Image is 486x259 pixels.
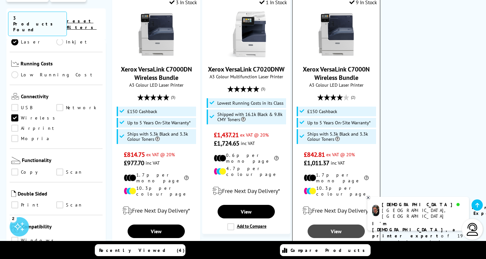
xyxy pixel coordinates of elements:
[11,93,19,100] img: Connectivity
[312,53,360,60] a: Xerox VersaLink C7000N Wireless Bundle
[217,101,283,106] span: Lowest Running Costs in its Class
[11,125,57,132] a: Airprint
[296,82,377,88] span: A3 Colour LED Laser Printer
[303,65,370,82] a: Xerox VersaLink C7000N Wireless Bundle
[56,38,101,45] a: Inkjet
[307,109,337,114] span: £150 Cashback
[304,185,369,197] li: 10.3p per colour page
[11,135,56,142] a: Mopria
[11,71,101,78] a: Low Running Cost
[307,120,371,125] span: Up to 5 Years On-Site Warranty*
[11,104,56,111] a: USB
[331,160,345,166] span: inc VAT
[382,202,464,207] div: [DEMOGRAPHIC_DATA]
[11,168,56,176] a: Copy
[56,168,101,176] a: Scan
[11,60,19,67] img: Running Costs
[241,140,255,146] span: inc VAT
[227,223,266,230] label: Add to Compare
[124,172,189,184] li: 1.7p per mono page
[304,172,369,184] li: 1.7p per mono page
[372,221,457,239] b: I'm [DEMOGRAPHIC_DATA], a printer expert
[121,65,192,82] a: Xerox VersaLink C7000DN Wireless Bundle
[208,65,284,73] a: Xerox VersaLink C7020DNW
[261,83,265,95] span: (3)
[291,247,368,253] span: Compare Products
[146,160,160,166] span: inc VAT
[127,120,191,125] span: Up to 5 Years On-Site Warranty*
[466,223,479,236] img: user-headset-light.svg
[372,205,379,216] img: chris-livechat.png
[124,185,189,197] li: 10.3p per colour page
[382,207,464,219] div: [GEOGRAPHIC_DATA], [GEOGRAPHIC_DATA]
[214,166,279,177] li: 4.7p per colour page
[22,223,101,234] span: Compatibility
[214,131,239,139] span: £1,437.21
[222,10,270,59] img: Xerox VersaLink C7020DNW
[116,82,197,88] span: A3 Colour LED Laser Printer
[127,109,157,114] span: £150 Cashback
[308,225,365,238] a: View
[127,131,194,142] span: Ships with 5.3k Black and 3.3k Colour Toners
[312,10,360,59] img: Xerox VersaLink C7000N Wireless Bundle
[11,190,16,197] img: Double Sided
[280,244,371,256] a: Compare Products
[8,12,67,36] span: 3 Products Found
[240,132,269,138] span: ex VAT @ 20%
[21,93,101,101] span: Connectivity
[171,91,175,103] span: (3)
[307,131,374,142] span: Ships with 5.3k Black and 3.3k Colour Toners
[217,112,284,122] span: Shipped with 16.1k Black & 9.8k CMY Toners
[10,215,17,222] div: 2
[222,53,270,60] a: Xerox VersaLink C7020DNW
[206,73,287,80] span: A3 Colour Multifunction Laser Printer
[218,205,275,218] a: View
[351,91,355,103] span: (2)
[11,201,56,208] a: Print
[99,247,185,253] span: Recently Viewed (4)
[95,244,185,256] a: Recently Viewed (4)
[21,60,101,68] span: Running Costs
[11,114,59,121] a: Wireless
[132,53,180,60] a: Xerox VersaLink C7000DN Wireless Bundle
[11,237,57,244] a: Windows
[304,150,325,159] span: £842.81
[128,225,185,238] a: View
[296,202,377,220] div: modal_delivery
[214,139,239,148] span: £1,724.65
[214,152,279,164] li: 0.6p per mono page
[124,159,144,167] span: £977.70
[18,190,101,198] span: Double Sided
[22,157,101,165] span: Functionality
[372,221,464,257] p: of 19 years! I can help you choose the right product
[124,150,145,159] span: £814.75
[11,157,20,164] img: Functionality
[56,104,101,111] a: Network
[206,182,287,200] div: modal_delivery
[116,202,197,220] div: modal_delivery
[132,10,180,59] img: Xerox VersaLink C7000DN Wireless Bundle
[146,151,175,158] span: ex VAT @ 20%
[11,38,56,45] a: Laser
[56,201,101,208] a: Scan
[326,151,355,158] span: ex VAT @ 20%
[67,18,97,30] a: reset filters
[304,159,329,167] span: £1,011.37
